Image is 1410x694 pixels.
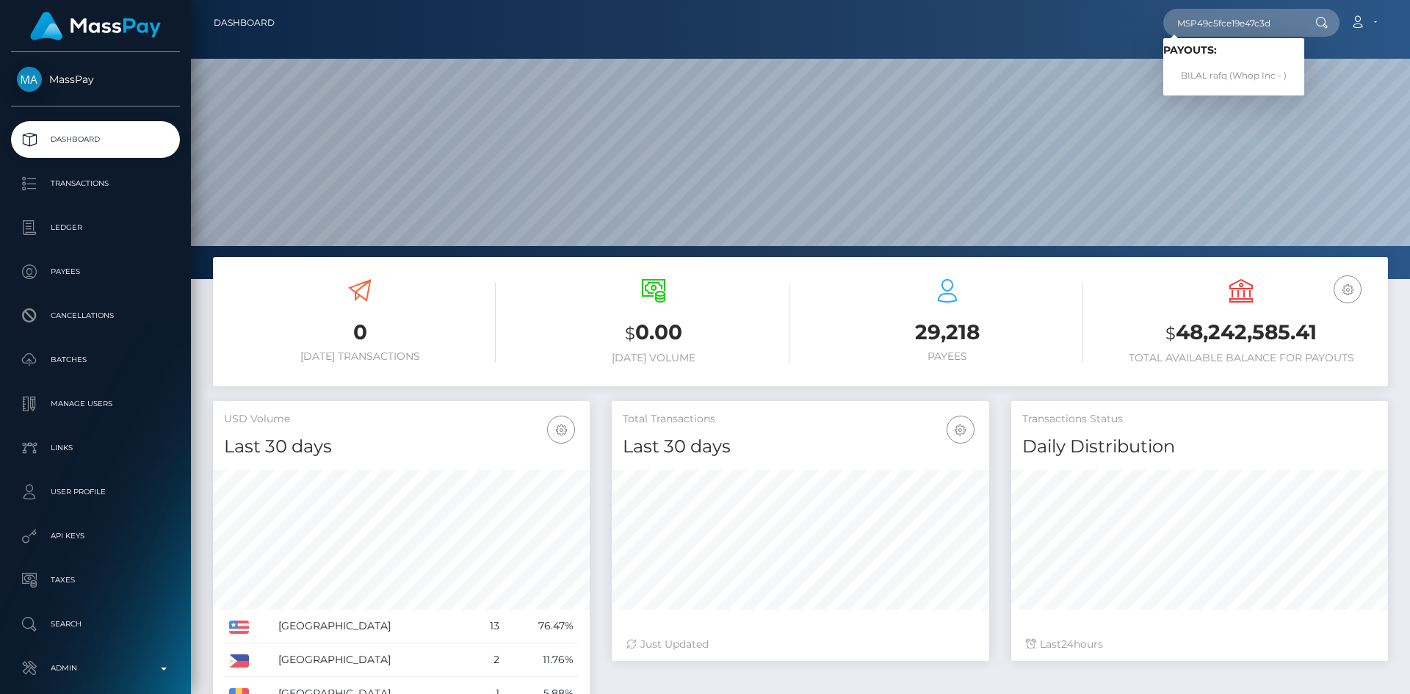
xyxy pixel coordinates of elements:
span: MassPay [11,73,180,86]
a: Taxes [11,562,180,599]
p: Payees [17,261,174,283]
a: Dashboard [214,7,275,38]
h6: Payouts: [1163,44,1304,57]
small: $ [1165,323,1176,344]
h3: 29,218 [811,318,1083,347]
h6: Payees [811,350,1083,363]
span: 24 [1061,637,1074,651]
p: Admin [17,657,174,679]
h5: Transactions Status [1022,412,1377,427]
h6: [DATE] Transactions [224,350,496,363]
h5: USD Volume [224,412,579,427]
h3: 48,242,585.41 [1105,318,1377,348]
a: Batches [11,341,180,378]
h6: [DATE] Volume [518,352,789,364]
p: API Keys [17,525,174,547]
a: API Keys [11,518,180,554]
h4: Daily Distribution [1022,434,1377,460]
p: Taxes [17,569,174,591]
img: PH.png [229,654,249,668]
p: Dashboard [17,129,174,151]
div: Last hours [1026,637,1373,652]
input: Search... [1163,9,1301,37]
a: Admin [11,650,180,687]
h3: 0 [224,318,496,347]
img: MassPay [17,67,42,92]
a: Ledger [11,209,180,246]
h6: Total Available Balance for Payouts [1105,352,1377,364]
a: User Profile [11,474,180,510]
img: US.png [229,621,249,634]
td: 2 [472,643,505,677]
h4: Last 30 days [623,434,977,460]
p: Batches [17,349,174,371]
p: Links [17,437,174,459]
a: Search [11,606,180,643]
p: Transactions [17,173,174,195]
a: Manage Users [11,386,180,422]
h4: Last 30 days [224,434,579,460]
a: Dashboard [11,121,180,158]
h3: 0.00 [518,318,789,348]
a: Payees [11,253,180,290]
img: MassPay Logo [30,12,161,40]
div: Just Updated [626,637,974,652]
td: 13 [472,610,505,643]
a: Links [11,430,180,466]
p: Cancellations [17,305,174,327]
p: Manage Users [17,393,174,415]
small: $ [625,323,635,344]
p: Ledger [17,217,174,239]
td: [GEOGRAPHIC_DATA] [273,643,473,677]
p: User Profile [17,481,174,503]
h5: Total Transactions [623,412,977,427]
td: 11.76% [505,643,579,677]
a: Cancellations [11,297,180,334]
p: Search [17,613,174,635]
a: BILAL rafq (Whop Inc - ) [1163,62,1304,90]
a: Transactions [11,165,180,202]
td: [GEOGRAPHIC_DATA] [273,610,473,643]
td: 76.47% [505,610,579,643]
